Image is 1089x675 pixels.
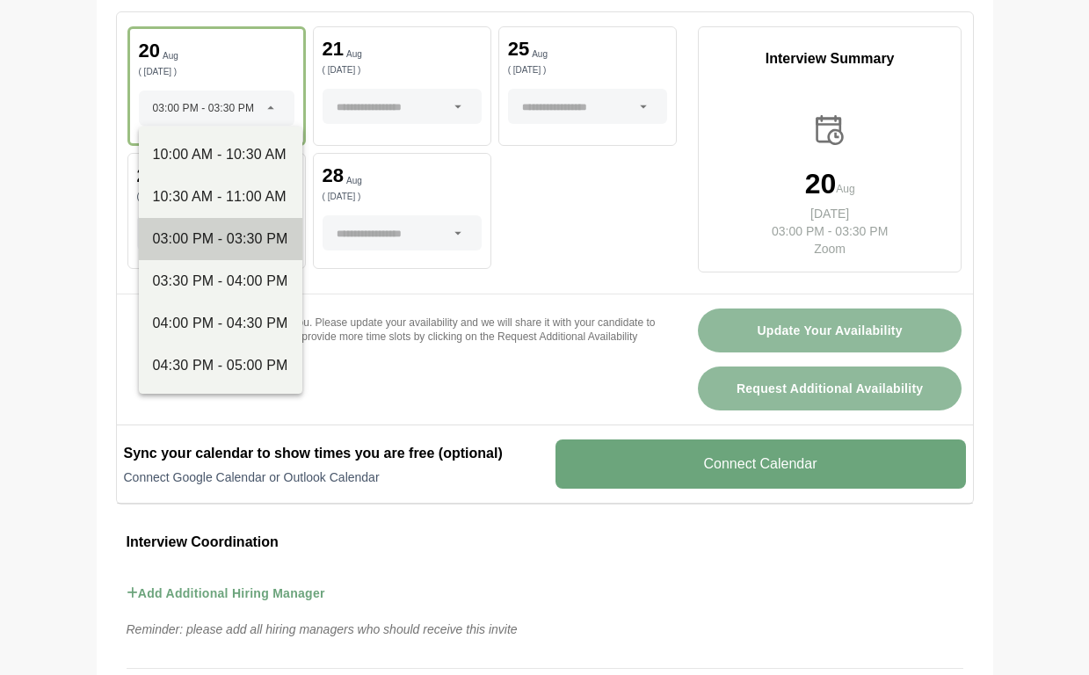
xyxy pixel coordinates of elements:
[153,186,288,207] div: 10:30 AM - 11:00 AM
[508,66,667,75] p: ( [DATE] )
[149,316,656,358] p: If none of these times work for you. Please update your availability and we will share it with yo...
[139,68,294,76] p: ( [DATE] )
[758,240,902,258] p: Zoom
[811,112,848,149] img: calender
[323,40,344,59] p: 21
[555,439,966,489] v-button: Connect Calendar
[532,50,548,59] p: Aug
[508,40,529,59] p: 25
[124,443,534,464] h2: Sync your calendar to show times you are free (optional)
[153,271,288,292] div: 03:30 PM - 04:00 PM
[153,313,288,334] div: 04:00 PM - 04:30 PM
[137,192,296,201] p: ( [DATE] )
[836,180,854,198] p: Aug
[137,166,158,185] p: 27
[153,355,288,376] div: 04:30 PM - 05:00 PM
[124,468,534,486] p: Connect Google Calendar or Outlook Calendar
[163,52,178,61] p: Aug
[805,170,837,198] p: 20
[698,367,962,410] button: Request Additional Availability
[127,568,325,619] button: Add Additional Hiring Manager
[346,177,362,185] p: Aug
[139,41,160,61] p: 20
[153,144,288,165] div: 10:00 AM - 10:30 AM
[116,619,974,640] p: Reminder: please add all hiring managers who should receive this invite
[323,192,482,201] p: ( [DATE] )
[346,50,362,59] p: Aug
[699,48,962,69] p: Interview Summary
[758,205,902,222] p: [DATE]
[698,308,962,352] button: Update Your Availability
[758,222,902,240] p: 03:00 PM - 03:30 PM
[153,91,255,126] span: 03:00 PM - 03:30 PM
[153,229,288,250] div: 03:00 PM - 03:30 PM
[323,166,344,185] p: 28
[323,66,482,75] p: ( [DATE] )
[127,531,963,554] h3: Interview Coordination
